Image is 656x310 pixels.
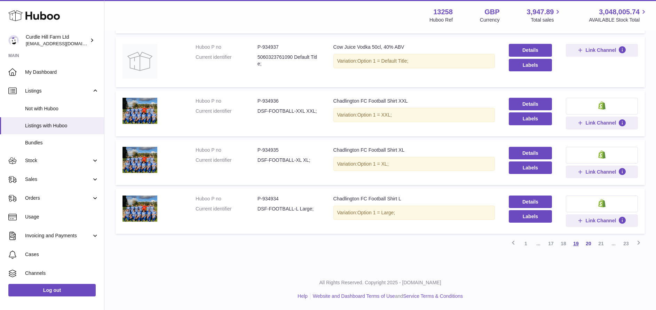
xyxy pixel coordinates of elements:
[25,195,92,201] span: Orders
[258,206,319,212] dd: DSF-FOOTBALL-L Large;
[509,161,552,174] button: Labels
[25,88,92,94] span: Listings
[196,206,258,212] dt: Current identifier
[333,147,495,153] div: Chadlington FC Football Shirt XL
[258,54,319,67] dd: 5060323761090 Default Title;
[557,237,570,250] a: 18
[403,293,463,299] a: Service Terms & Conditions
[527,7,554,17] span: 3,947.89
[520,237,532,250] a: 1
[585,217,616,224] span: Link Channel
[196,54,258,67] dt: Current identifier
[258,147,319,153] dd: P-934935
[484,7,499,17] strong: GBP
[333,44,495,50] div: Cow Juice Vodka 50cl, 40% ABV
[333,206,495,220] div: Variation:
[25,105,99,112] span: Not with Huboo
[598,150,606,159] img: shopify-small.png
[509,196,552,208] a: Details
[122,44,157,79] img: Cow Juice Vodka 50cl, 40% ABV
[196,44,258,50] dt: Huboo P no
[25,140,99,146] span: Bundles
[566,214,638,227] button: Link Channel
[258,108,319,114] dd: DSF-FOOTBALL-XXL XXL;
[509,210,552,223] button: Labels
[595,237,607,250] a: 21
[196,147,258,153] dt: Huboo P no
[545,237,557,250] a: 17
[357,112,392,118] span: Option 1 = XXL;
[258,98,319,104] dd: P-934936
[570,237,582,250] a: 19
[509,59,552,71] button: Labels
[25,251,99,258] span: Cases
[122,147,157,173] img: Chadlington FC Football Shirt XL
[258,196,319,202] dd: P-934934
[357,161,389,167] span: Option 1 = XL;
[310,293,463,300] li: and
[585,169,616,175] span: Link Channel
[122,196,157,222] img: Chadlington FC Football Shirt L
[598,101,606,110] img: shopify-small.png
[258,157,319,164] dd: DSF-FOOTBALL-XL XL;
[258,44,319,50] dd: P-934937
[25,270,99,277] span: Channels
[110,279,650,286] p: All Rights Reserved. Copyright 2025 - [DOMAIN_NAME]
[25,157,92,164] span: Stock
[196,108,258,114] dt: Current identifier
[26,41,102,46] span: [EMAIL_ADDRESS][DOMAIN_NAME]
[480,17,500,23] div: Currency
[8,284,96,296] a: Log out
[357,58,409,64] span: Option 1 = Default Title;
[25,214,99,220] span: Usage
[26,34,88,47] div: Curdle Hill Farm Ltd
[599,7,640,17] span: 3,048,005.74
[585,120,616,126] span: Link Channel
[532,237,545,250] span: ...
[620,237,632,250] a: 23
[589,7,648,23] a: 3,048,005.74 AVAILABLE Stock Total
[122,98,157,124] img: Chadlington FC Football Shirt XXL
[566,166,638,178] button: Link Channel
[433,7,453,17] strong: 13258
[196,157,258,164] dt: Current identifier
[509,44,552,56] a: Details
[527,7,562,23] a: 3,947.89 Total sales
[585,47,616,53] span: Link Channel
[582,237,595,250] a: 20
[333,196,495,202] div: Chadlington FC Football Shirt L
[25,176,92,183] span: Sales
[531,17,562,23] span: Total sales
[589,17,648,23] span: AVAILABLE Stock Total
[566,117,638,129] button: Link Channel
[25,69,99,75] span: My Dashboard
[196,196,258,202] dt: Huboo P no
[333,108,495,122] div: Variation:
[333,98,495,104] div: Chadlington FC Football Shirt XXL
[333,54,495,68] div: Variation:
[333,157,495,171] div: Variation:
[598,199,606,207] img: shopify-small.png
[509,112,552,125] button: Labels
[196,98,258,104] dt: Huboo P no
[509,98,552,110] a: Details
[25,122,99,129] span: Listings with Huboo
[566,44,638,56] button: Link Channel
[25,232,92,239] span: Invoicing and Payments
[298,293,308,299] a: Help
[509,147,552,159] a: Details
[313,293,395,299] a: Website and Dashboard Terms of Use
[357,210,395,215] span: Option 1 = Large;
[429,17,453,23] div: Huboo Ref
[8,35,19,46] img: internalAdmin-13258@internal.huboo.com
[607,237,620,250] span: ...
